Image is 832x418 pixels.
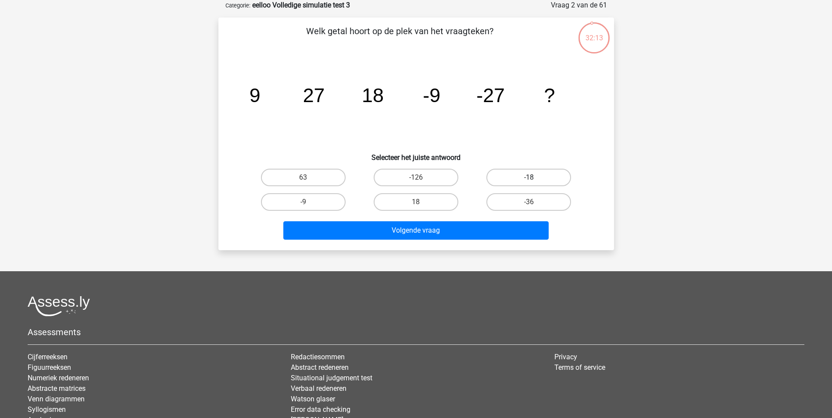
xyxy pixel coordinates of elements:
a: Figuurreeksen [28,363,71,372]
tspan: 9 [249,84,260,106]
a: Abstracte matrices [28,384,86,393]
tspan: ? [544,84,555,106]
tspan: 27 [303,84,325,106]
small: Categorie: [225,2,250,9]
label: -36 [486,193,571,211]
label: -18 [486,169,571,186]
tspan: -9 [423,84,440,106]
a: Verbaal redeneren [291,384,346,393]
img: Assessly logo [28,296,90,316]
a: Terms of service [554,363,605,372]
tspan: 18 [362,84,384,106]
h5: Assessments [28,327,804,337]
a: Situational judgement test [291,374,372,382]
strong: eelloo Volledige simulatie test 3 [252,1,350,9]
a: Venn diagrammen [28,395,85,403]
a: Watson glaser [291,395,335,403]
a: Numeriek redeneren [28,374,89,382]
h6: Selecteer het juiste antwoord [232,146,600,162]
button: Volgende vraag [283,221,549,240]
a: Cijferreeksen [28,353,68,361]
tspan: -27 [476,84,505,106]
label: -126 [374,169,458,186]
a: Error data checking [291,405,350,414]
a: Abstract redeneren [291,363,349,372]
p: Welk getal hoort op de plek van het vraagteken? [232,25,567,51]
label: 18 [374,193,458,211]
div: 32:13 [578,21,611,43]
label: -9 [261,193,346,211]
a: Syllogismen [28,405,66,414]
label: 63 [261,169,346,186]
a: Redactiesommen [291,353,345,361]
a: Privacy [554,353,577,361]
